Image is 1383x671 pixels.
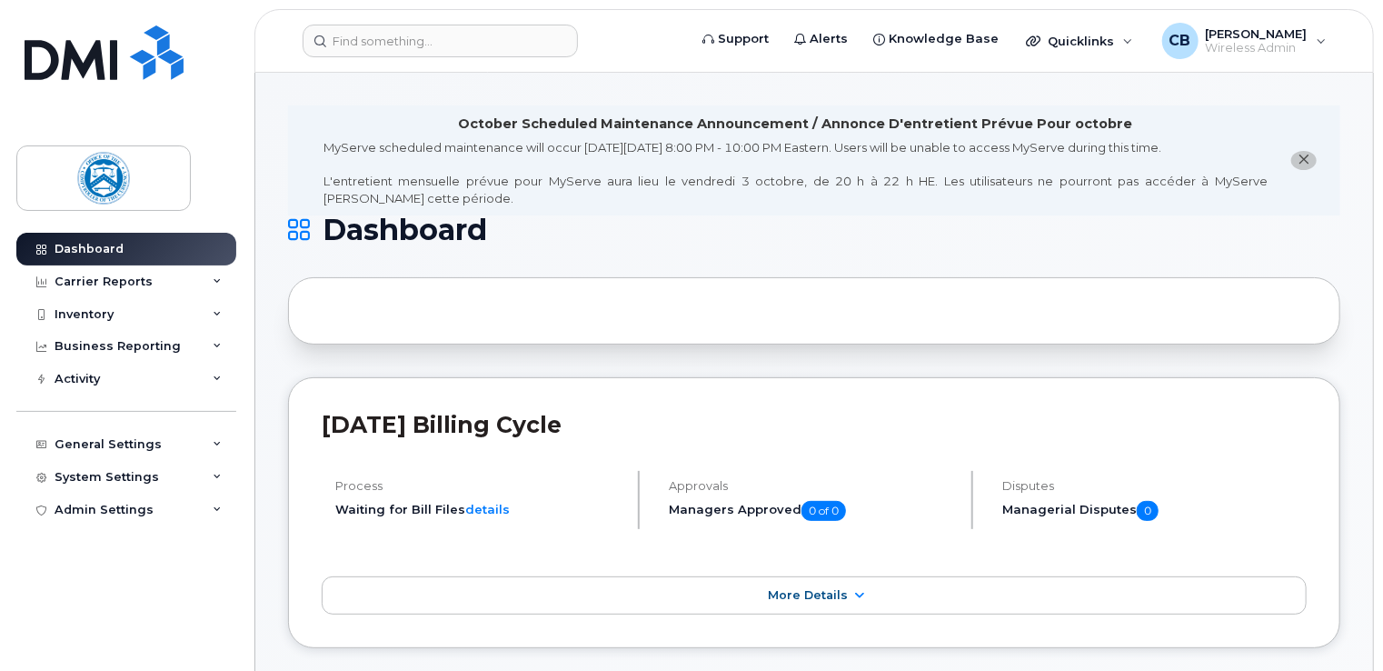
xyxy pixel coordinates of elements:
h4: Approvals [669,479,956,493]
button: close notification [1291,151,1317,170]
span: Dashboard [323,216,487,244]
iframe: Messenger Launcher [1304,592,1369,657]
span: More Details [768,588,848,602]
span: 0 [1137,501,1159,521]
div: October Scheduled Maintenance Announcement / Annonce D'entretient Prévue Pour octobre [459,115,1133,134]
span: 0 of 0 [801,501,846,521]
li: Waiting for Bill Files [335,501,622,518]
h5: Managers Approved [669,501,956,521]
div: MyServe scheduled maintenance will occur [DATE][DATE] 8:00 PM - 10:00 PM Eastern. Users will be u... [323,139,1268,206]
h4: Process [335,479,622,493]
h4: Disputes [1002,479,1307,493]
h2: [DATE] Billing Cycle [322,411,1307,438]
a: details [465,502,510,516]
h5: Managerial Disputes [1002,501,1307,521]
